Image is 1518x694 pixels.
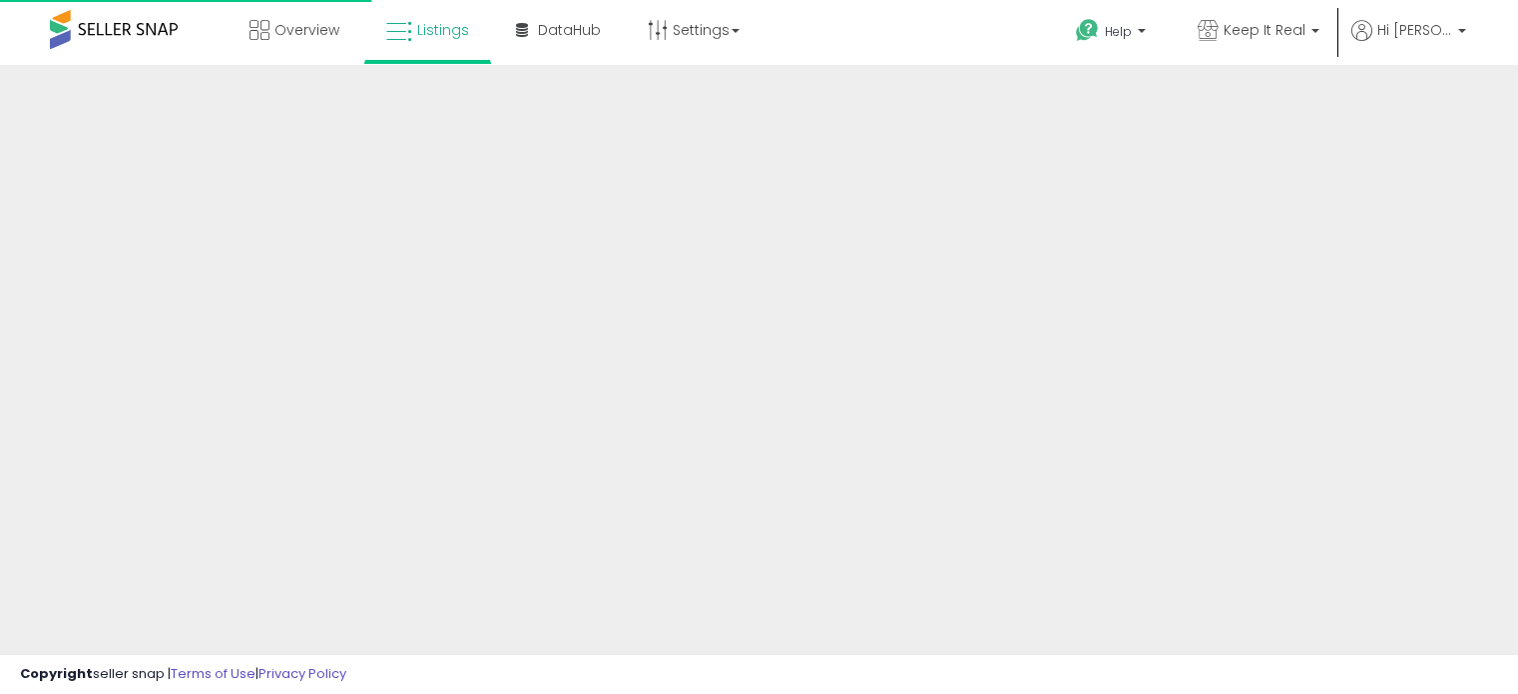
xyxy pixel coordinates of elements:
a: Privacy Policy [258,664,346,683]
i: Get Help [1075,18,1100,43]
span: Help [1105,23,1132,40]
a: Terms of Use [171,664,255,683]
span: Hi [PERSON_NAME] [1377,20,1452,40]
div: seller snap | | [20,665,346,684]
span: Keep It Real [1224,20,1305,40]
span: Overview [274,20,339,40]
strong: Copyright [20,664,93,683]
a: Hi [PERSON_NAME] [1351,20,1466,65]
span: DataHub [538,20,601,40]
a: Help [1060,3,1166,65]
span: Listings [417,20,469,40]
